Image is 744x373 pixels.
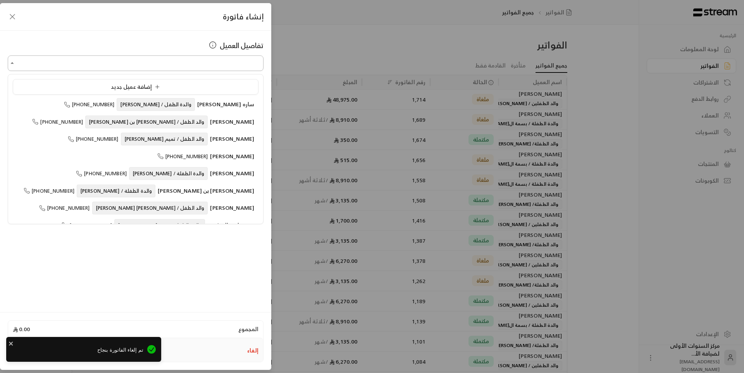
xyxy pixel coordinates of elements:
span: [PERSON_NAME] بن [PERSON_NAME] [158,186,254,195]
span: والدة الطفلة / [PERSON_NAME] [77,185,155,197]
span: ساره [PERSON_NAME] [197,99,254,109]
span: [PHONE_NUMBER] [24,186,74,195]
span: [PHONE_NUMBER] [32,117,83,126]
span: تفاصيل العميل [220,40,263,51]
span: إنشاء فاتورة [223,10,263,23]
span: إضافة عميل جديد [111,82,163,92]
span: والدة الطفلة / [PERSON_NAME] [129,167,208,180]
span: [PHONE_NUMBER] [39,204,90,212]
span: 0.00 [13,325,30,333]
span: والد الطفل / [PERSON_NAME] بن [PERSON_NAME] [85,116,208,128]
span: [PHONE_NUMBER] [68,135,119,143]
span: [PHONE_NUMBER] [157,152,208,161]
span: والدة الطفلة / شهد [PERSON_NAME] [114,219,205,232]
span: ربى رياض المشرف [207,220,254,230]
button: Close [8,59,17,68]
button: close [9,339,14,347]
span: [PHONE_NUMBER] [62,221,112,230]
span: [PERSON_NAME] [210,134,254,143]
span: [PERSON_NAME] [210,203,254,212]
button: إلغاء [247,347,258,354]
span: والد الطفل / [PERSON_NAME] [PERSON_NAME] [92,202,208,214]
span: والد الطفل / تميم [PERSON_NAME] [121,133,208,145]
span: [PERSON_NAME] [210,151,254,161]
span: [PHONE_NUMBER] [64,100,115,109]
span: المجموع [238,325,258,333]
span: والدة الطفل / [PERSON_NAME] [117,98,195,111]
span: [PERSON_NAME] [210,168,254,178]
span: [PERSON_NAME] [210,117,254,126]
span: [PHONE_NUMBER] [76,169,127,178]
span: تم إلغاء الفاتورة بنجاح [12,346,143,354]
